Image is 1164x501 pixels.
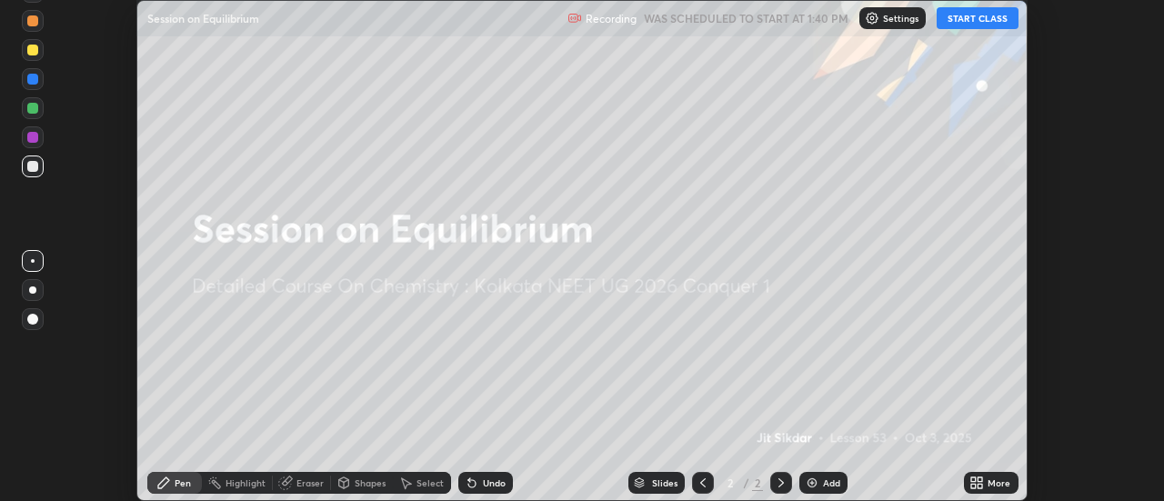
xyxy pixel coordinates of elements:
p: Recording [586,12,637,25]
p: Settings [883,14,918,23]
div: 2 [721,477,739,488]
img: class-settings-icons [865,11,879,25]
div: Select [416,478,444,487]
p: Session on Equilibrium [147,11,259,25]
div: Pen [175,478,191,487]
h5: WAS SCHEDULED TO START AT 1:40 PM [644,10,848,26]
div: Slides [652,478,677,487]
div: Add [823,478,840,487]
div: 2 [752,475,763,491]
div: Eraser [296,478,324,487]
div: / [743,477,748,488]
div: Shapes [355,478,386,487]
img: add-slide-button [805,476,819,490]
button: START CLASS [937,7,1018,29]
div: Undo [483,478,506,487]
img: recording.375f2c34.svg [567,11,582,25]
div: Highlight [226,478,266,487]
div: More [988,478,1010,487]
